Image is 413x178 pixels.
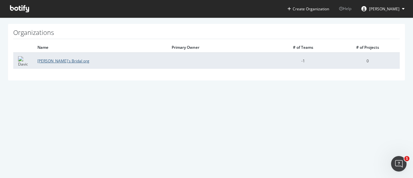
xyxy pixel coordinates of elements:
[18,56,28,66] img: David's Bridal org
[391,156,407,172] iframe: Intercom live chat
[37,58,89,64] a: [PERSON_NAME]'s Bridal org
[13,29,400,39] h1: Organizations
[335,42,400,53] th: # of Projects
[404,156,409,161] span: 1
[369,6,399,12] span: Brahma Darapaneni
[167,42,271,53] th: Primary Owner
[287,6,329,12] button: Create Organization
[339,6,351,11] span: Help
[356,4,410,14] button: [PERSON_NAME]
[271,42,335,53] th: # of Teams
[335,53,400,69] td: 0
[271,53,335,69] td: -1
[33,42,167,53] th: Name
